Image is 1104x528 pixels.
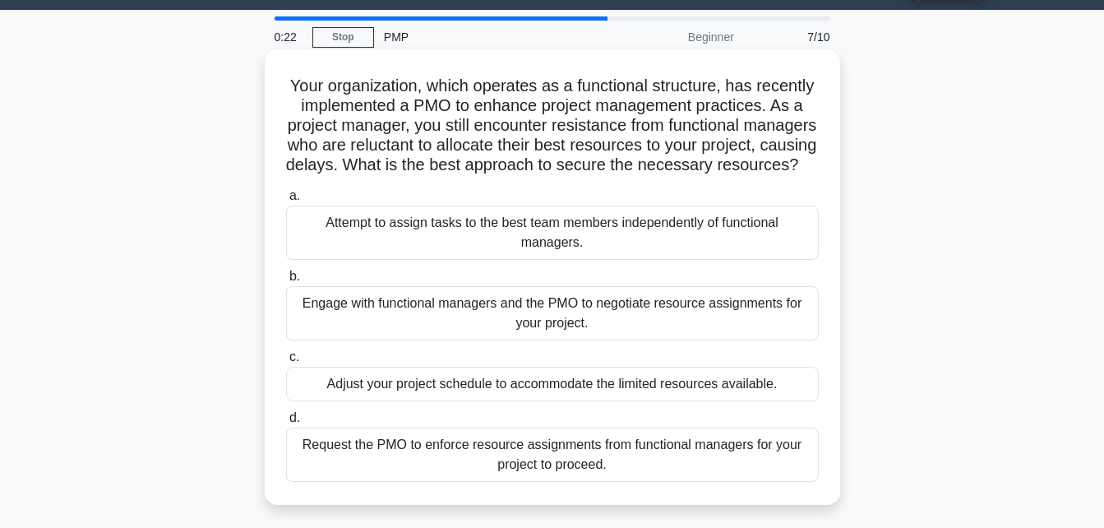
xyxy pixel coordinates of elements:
[289,188,300,202] span: a.
[289,410,300,424] span: d.
[265,21,312,53] div: 0:22
[284,76,820,176] h5: Your organization, which operates as a functional structure, has recently implemented a PMO to en...
[286,428,819,482] div: Request the PMO to enforce resource assignments from functional managers for your project to proc...
[289,350,299,364] span: c.
[289,269,300,283] span: b.
[312,27,374,48] a: Stop
[286,206,819,260] div: Attempt to assign tasks to the best team members independently of functional managers.
[286,286,819,340] div: Engage with functional managers and the PMO to negotiate resource assignments for your project.
[600,21,744,53] div: Beginner
[286,367,819,401] div: Adjust your project schedule to accommodate the limited resources available.
[374,21,600,53] div: PMP
[744,21,840,53] div: 7/10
